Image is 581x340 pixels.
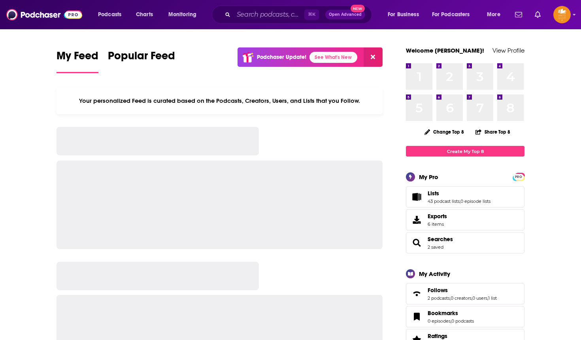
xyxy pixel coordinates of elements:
div: My Pro [419,173,438,181]
span: Lists [428,190,439,197]
span: Popular Feed [108,49,175,67]
a: My Feed [57,49,98,73]
span: For Business [388,9,419,20]
span: , [487,295,488,301]
a: 2 saved [428,244,443,250]
button: open menu [427,8,481,21]
span: PRO [514,174,523,180]
a: 0 creators [451,295,472,301]
span: New [351,5,365,12]
a: Welcome [PERSON_NAME]! [406,47,484,54]
a: View Profile [492,47,524,54]
a: Searches [409,237,424,248]
a: Popular Feed [108,49,175,73]
span: Bookmarks [406,306,524,327]
span: Monitoring [168,9,196,20]
button: Share Top 8 [475,124,511,140]
a: 0 episode lists [460,198,490,204]
button: Open AdvancedNew [325,10,365,19]
span: For Podcasters [432,9,470,20]
span: Exports [409,214,424,225]
button: open menu [382,8,429,21]
button: Show profile menu [553,6,571,23]
a: Charts [131,8,158,21]
button: open menu [92,8,132,21]
a: PRO [514,174,523,179]
a: 1 list [488,295,497,301]
a: Bookmarks [428,310,474,317]
a: Lists [409,191,424,202]
span: Exports [428,213,447,220]
span: Podcasts [98,9,121,20]
a: 43 podcast lists [428,198,460,204]
a: Create My Top 8 [406,146,524,157]
input: Search podcasts, credits, & more... [234,8,304,21]
div: Search podcasts, credits, & more... [219,6,379,24]
button: open menu [163,8,207,21]
img: User Profile [553,6,571,23]
button: Change Top 8 [420,127,469,137]
button: open menu [481,8,510,21]
span: Open Advanced [329,13,362,17]
a: 0 podcasts [451,318,474,324]
a: 0 users [472,295,487,301]
span: ⌘ K [304,9,319,20]
span: Lists [406,186,524,208]
div: My Activity [419,270,450,278]
span: Bookmarks [428,310,458,317]
img: Podchaser - Follow, Share and Rate Podcasts [6,7,82,22]
span: My Feed [57,49,98,67]
a: Show notifications dropdown [512,8,525,21]
span: Ratings [428,332,447,340]
a: See What's New [309,52,357,63]
span: 6 items [428,221,447,227]
a: Exports [406,209,524,230]
a: Show notifications dropdown [532,8,544,21]
span: Logged in as ShreveWilliams [553,6,571,23]
div: Your personalized Feed is curated based on the Podcasts, Creators, Users, and Lists that you Follow. [57,87,383,114]
a: 2 podcasts [428,295,450,301]
span: Follows [428,287,448,294]
a: Follows [409,288,424,299]
a: Ratings [428,332,474,340]
a: 0 episodes [428,318,451,324]
a: Follows [428,287,497,294]
a: Lists [428,190,490,197]
a: Bookmarks [409,311,424,322]
span: , [450,295,451,301]
span: Searches [406,232,524,253]
a: Searches [428,236,453,243]
span: Charts [136,9,153,20]
span: Follows [406,283,524,304]
p: Podchaser Update! [257,54,306,60]
span: More [487,9,500,20]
